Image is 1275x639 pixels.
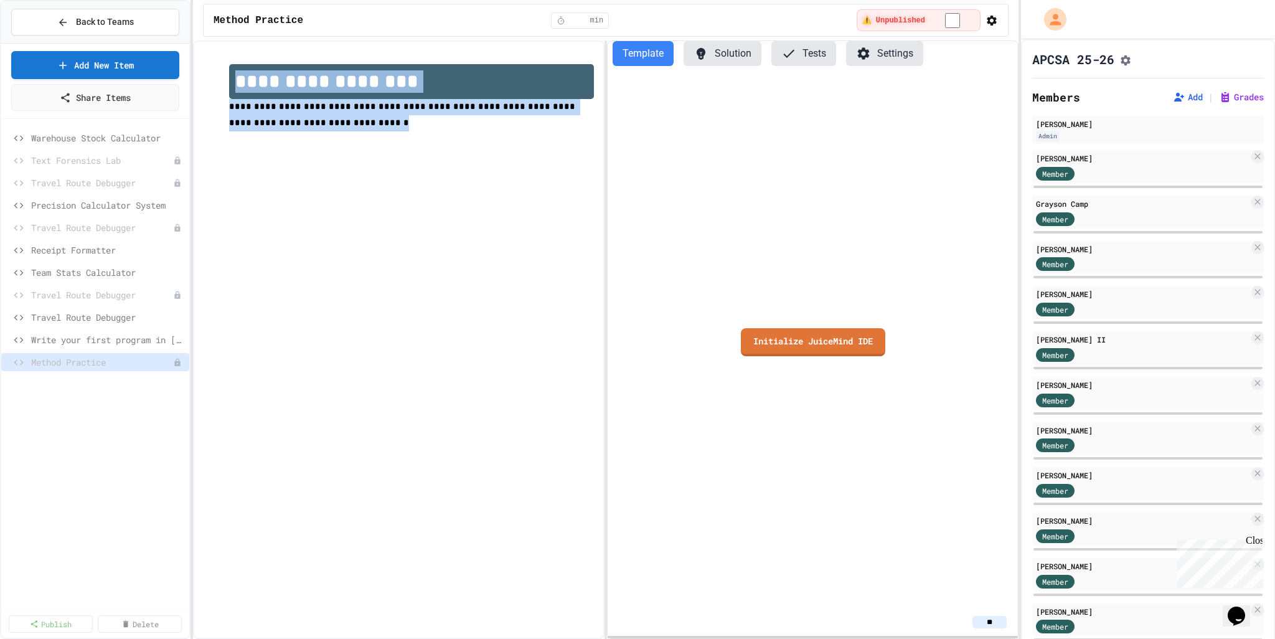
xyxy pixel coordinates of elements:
div: Grayson Camp [1036,198,1249,209]
span: Member [1042,440,1068,451]
div: [PERSON_NAME] [1036,244,1249,255]
div: [PERSON_NAME] [1036,606,1249,617]
span: Method Practice [214,13,303,28]
div: Unpublished [173,179,182,187]
span: Receipt Formatter [31,244,184,257]
span: Member [1042,214,1068,225]
span: Member [1042,576,1068,587]
span: Member [1042,349,1068,361]
div: [PERSON_NAME] II [1036,334,1249,345]
button: Settings [846,41,923,66]
span: Team Stats Calculator [31,266,184,279]
div: [PERSON_NAME] [1036,470,1249,481]
div: Unpublished [173,358,182,367]
button: Back to Teams [11,9,179,35]
span: Method Practice [31,356,173,369]
button: Solution [684,41,761,66]
span: min [590,16,604,26]
iframe: chat widget [1223,589,1263,627]
span: Back to Teams [76,16,134,29]
span: Member [1042,485,1068,496]
span: ⚠️ Unpublished [862,16,925,26]
span: Precision Calculator System [31,199,184,212]
div: ⚠️ Students cannot see this content! Click the toggle to publish it and make it visible to your c... [856,9,981,31]
button: Add [1173,91,1203,103]
a: Publish [9,615,93,633]
div: Admin [1036,131,1060,141]
span: Travel Route Debugger [31,176,173,189]
button: Grades [1219,91,1264,103]
div: Unpublished [173,291,182,300]
span: | [1208,90,1214,105]
button: Template [613,41,674,66]
button: Tests [771,41,836,66]
a: Add New Item [11,51,179,79]
a: Initialize JuiceMind IDE [741,328,885,356]
span: Write your first program in [GEOGRAPHIC_DATA]. [31,333,184,346]
span: Member [1042,395,1068,406]
h1: APCSA 25-26 [1032,50,1114,68]
span: Warehouse Stock Calculator [31,131,184,144]
div: [PERSON_NAME] [1036,515,1249,526]
div: [PERSON_NAME] [1036,561,1249,572]
a: Delete [98,615,182,633]
div: [PERSON_NAME] [1036,153,1249,164]
a: Share Items [11,84,179,111]
iframe: chat widget [1172,535,1263,588]
span: Travel Route Debugger [31,288,173,301]
span: Member [1042,258,1068,270]
div: [PERSON_NAME] [1036,118,1260,130]
span: Member [1042,168,1068,179]
input: publish toggle [930,13,975,28]
div: Unpublished [173,224,182,232]
span: Travel Route Debugger [31,311,184,324]
div: [PERSON_NAME] [1036,379,1249,391]
span: Member [1042,304,1068,315]
div: [PERSON_NAME] [1036,288,1249,300]
div: Unpublished [173,156,182,165]
span: Text Forensics Lab [31,154,173,167]
span: Member [1042,531,1068,542]
div: My Account [1031,5,1070,34]
h2: Members [1032,88,1080,106]
div: Chat with us now!Close [5,5,86,79]
button: Assignment Settings [1119,52,1132,67]
span: Travel Route Debugger [31,221,173,234]
span: Member [1042,621,1068,632]
div: [PERSON_NAME] [1036,425,1249,436]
